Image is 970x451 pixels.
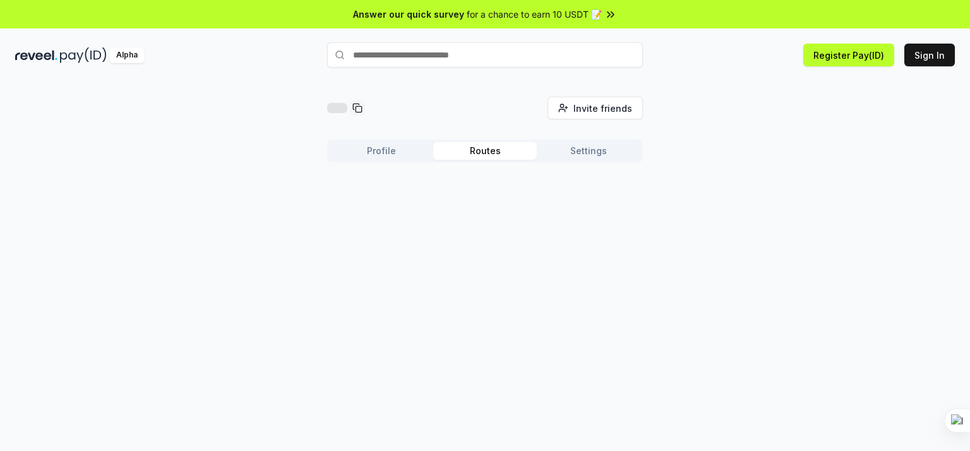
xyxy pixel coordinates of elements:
button: Register Pay(ID) [803,44,894,66]
img: reveel_dark [15,47,57,63]
span: for a chance to earn 10 USDT 📝 [467,8,602,21]
img: pay_id [60,47,107,63]
button: Routes [433,142,537,160]
button: Sign In [904,44,955,66]
button: Invite friends [548,97,643,119]
button: Profile [330,142,433,160]
div: Alpha [109,47,145,63]
button: Settings [537,142,640,160]
span: Invite friends [573,102,632,115]
span: Answer our quick survey [353,8,464,21]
